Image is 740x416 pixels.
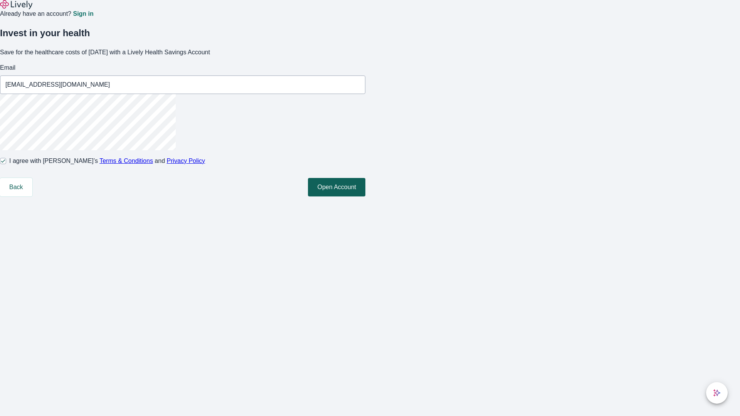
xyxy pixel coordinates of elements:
button: Open Account [308,178,365,196]
svg: Lively AI Assistant [713,389,721,397]
span: I agree with [PERSON_NAME]’s and [9,156,205,166]
a: Terms & Conditions [99,158,153,164]
button: chat [706,382,728,404]
a: Privacy Policy [167,158,205,164]
a: Sign in [73,11,93,17]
